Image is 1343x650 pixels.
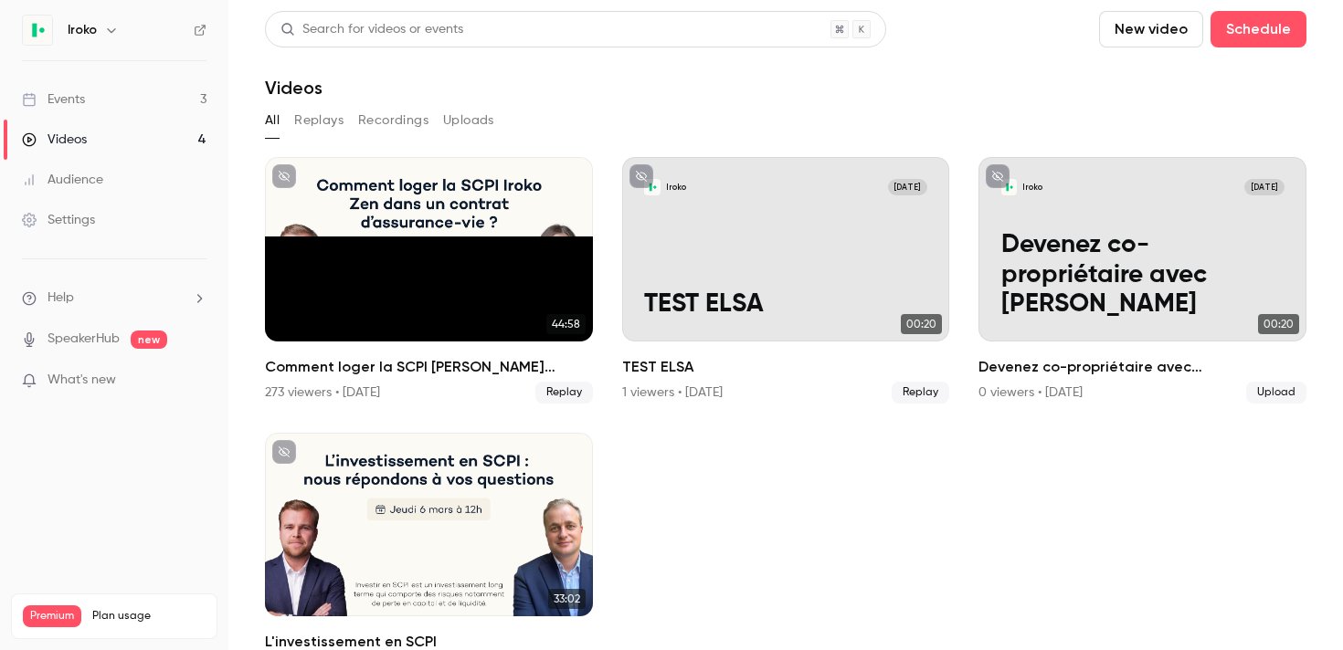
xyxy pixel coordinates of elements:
[265,383,380,402] div: 273 viewers • [DATE]
[68,21,97,39] h6: Iroko
[443,106,494,135] button: Uploads
[1211,11,1306,47] button: Schedule
[1246,382,1306,404] span: Upload
[265,157,593,404] a: 44:58Comment loger la SCPI [PERSON_NAME][DEMOGRAPHIC_DATA] dans un contrat d’assurance-vie ?273 v...
[265,157,593,404] li: Comment loger la SCPI Iroko Zen dans un contrat d’assurance-vie ?
[48,330,120,349] a: SpeakerHub
[978,157,1306,404] li: Devenez co-propriétaire avec Iroko Zen
[548,589,586,609] span: 33:02
[265,356,593,378] h2: Comment loger la SCPI [PERSON_NAME][DEMOGRAPHIC_DATA] dans un contrat d’assurance-vie ?
[22,131,87,149] div: Videos
[901,314,942,334] span: 00:20
[535,382,593,404] span: Replay
[622,356,950,378] h2: TEST ELSA
[185,372,206,389] iframe: Noticeable Trigger
[280,20,463,39] div: Search for videos or events
[986,164,1010,188] button: unpublished
[622,157,950,404] li: TEST ELSA
[1258,314,1299,334] span: 00:20
[1022,182,1042,193] p: Iroko
[22,288,206,308] li: help-dropdown-opener
[1244,179,1285,195] span: [DATE]
[265,77,323,99] h1: Videos
[892,382,949,404] span: Replay
[629,164,653,188] button: unpublished
[23,16,52,45] img: Iroko
[978,157,1306,404] a: Devenez co-propriétaire avec Iroko ZenIroko[DATE]Devenez co-propriétaire avec [PERSON_NAME]00:2...
[48,371,116,390] span: What's new
[131,330,167,349] span: new
[1001,230,1285,319] p: Devenez co-propriétaire avec [PERSON_NAME]
[622,383,723,402] div: 1 viewers • [DATE]
[546,314,586,334] span: 44:58
[294,106,344,135] button: Replays
[22,171,103,189] div: Audience
[978,383,1083,402] div: 0 viewers • [DATE]
[265,106,280,135] button: All
[1099,11,1203,47] button: New video
[888,179,928,195] span: [DATE]
[265,11,1306,639] section: Videos
[666,182,686,193] p: Iroko
[23,605,81,627] span: Premium
[272,440,296,464] button: unpublished
[272,164,296,188] button: unpublished
[644,289,927,319] p: TEST ELSA
[358,106,428,135] button: Recordings
[622,157,950,404] a: TEST ELSAIroko[DATE]TEST ELSA00:20TEST ELSA1 viewers • [DATE]Replay
[22,211,95,229] div: Settings
[48,288,74,308] span: Help
[22,90,85,109] div: Events
[92,609,206,624] span: Plan usage
[978,356,1306,378] h2: Devenez co-propriétaire avec [PERSON_NAME]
